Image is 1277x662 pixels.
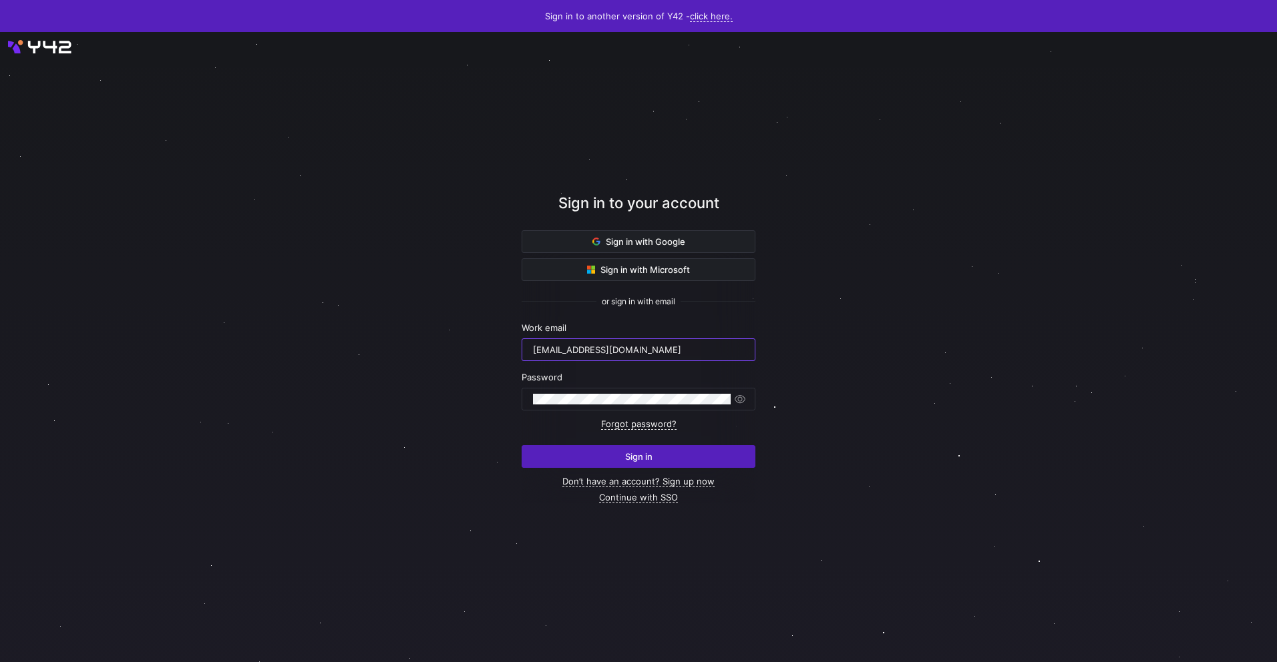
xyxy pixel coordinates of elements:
button: Sign in [522,445,755,468]
a: click here. [690,11,733,22]
button: Sign in with Microsoft [522,258,755,281]
button: Sign in with Google [522,230,755,253]
div: Sign in to your account [522,192,755,230]
span: Sign in with Google [592,236,685,247]
span: Work email [522,322,566,333]
span: or sign in with email [602,297,675,306]
a: Forgot password? [601,418,677,430]
span: Sign in with Microsoft [587,264,690,275]
a: Continue with SSO [599,492,678,503]
span: Sign in [625,451,653,462]
a: Don’t have an account? Sign up now [562,476,715,487]
span: Password [522,372,562,382]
